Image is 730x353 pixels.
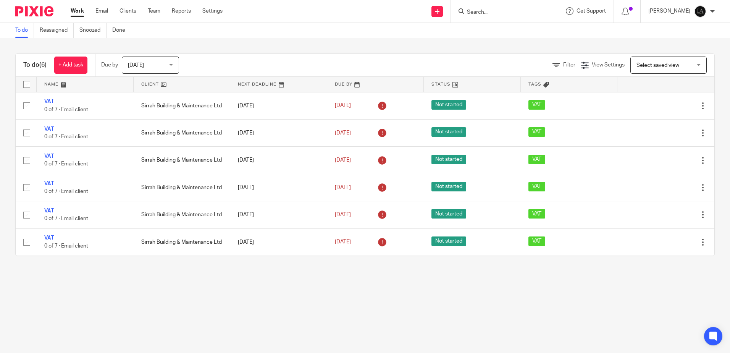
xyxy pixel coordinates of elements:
[563,62,575,68] span: Filter
[528,127,545,137] span: VAT
[134,228,231,256] td: Sirrah Building & Maintenance Ltd
[202,7,223,15] a: Settings
[528,155,545,164] span: VAT
[134,119,231,146] td: Sirrah Building & Maintenance Ltd
[431,127,466,137] span: Not started
[648,7,690,15] p: [PERSON_NAME]
[71,7,84,15] a: Work
[54,57,87,74] a: + Add task
[335,130,351,136] span: [DATE]
[44,189,88,194] span: 0 of 7 · Email client
[101,61,118,69] p: Due by
[134,201,231,228] td: Sirrah Building & Maintenance Ltd
[528,100,545,110] span: VAT
[44,208,54,214] a: VAT
[466,9,535,16] input: Search
[528,209,545,219] span: VAT
[431,236,466,246] span: Not started
[431,182,466,191] span: Not started
[148,7,160,15] a: Team
[230,147,327,174] td: [DATE]
[15,6,53,16] img: Pixie
[335,185,351,190] span: [DATE]
[44,243,88,249] span: 0 of 7 · Email client
[335,103,351,108] span: [DATE]
[230,92,327,119] td: [DATE]
[44,154,54,159] a: VAT
[39,62,47,68] span: (6)
[528,236,545,246] span: VAT
[44,181,54,186] a: VAT
[23,61,47,69] h1: To do
[44,99,54,104] a: VAT
[335,212,351,217] span: [DATE]
[44,216,88,222] span: 0 of 7 · Email client
[134,92,231,119] td: Sirrah Building & Maintenance Ltd
[636,63,679,68] span: Select saved view
[134,147,231,174] td: Sirrah Building & Maintenance Ltd
[528,182,545,191] span: VAT
[528,82,541,86] span: Tags
[694,5,706,18] img: Lockhart+Amin+-+1024x1024+-+light+on+dark.jpg
[335,157,351,163] span: [DATE]
[112,23,131,38] a: Done
[592,62,625,68] span: View Settings
[120,7,136,15] a: Clients
[230,228,327,256] td: [DATE]
[44,235,54,241] a: VAT
[172,7,191,15] a: Reports
[44,134,88,139] span: 0 of 7 · Email client
[40,23,74,38] a: Reassigned
[230,119,327,146] td: [DATE]
[128,63,144,68] span: [DATE]
[431,209,466,219] span: Not started
[230,174,327,201] td: [DATE]
[577,8,606,14] span: Get Support
[44,126,54,132] a: VAT
[79,23,107,38] a: Snoozed
[335,240,351,245] span: [DATE]
[44,162,88,167] span: 0 of 7 · Email client
[15,23,34,38] a: To do
[431,100,466,110] span: Not started
[44,107,88,112] span: 0 of 7 · Email client
[431,155,466,164] span: Not started
[95,7,108,15] a: Email
[230,201,327,228] td: [DATE]
[134,174,231,201] td: Sirrah Building & Maintenance Ltd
